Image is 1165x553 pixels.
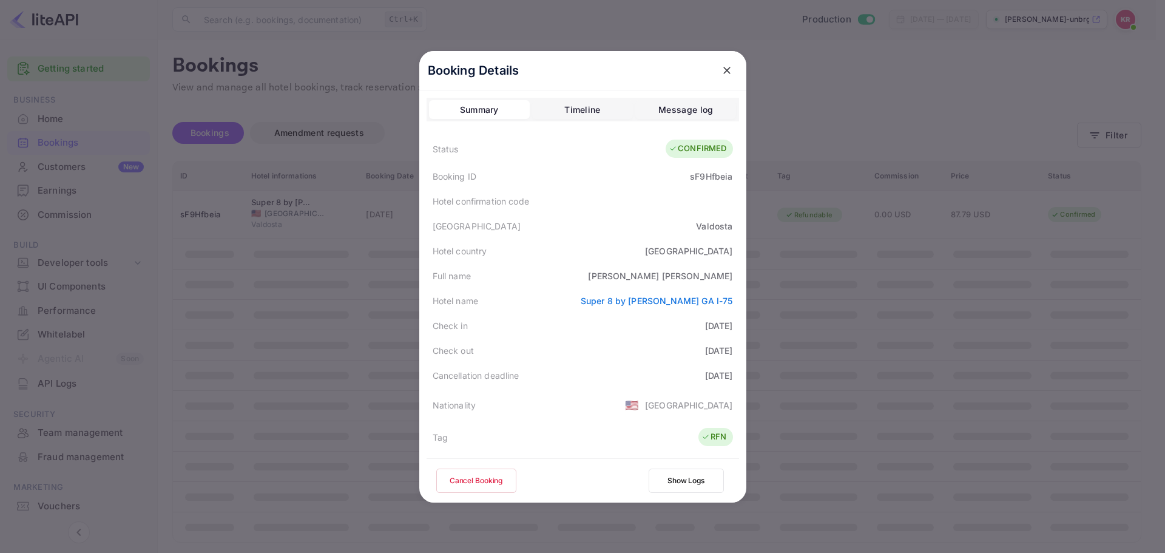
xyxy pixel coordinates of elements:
div: Full name [433,270,471,282]
div: [DATE] [705,369,733,382]
div: sF9Hfbeia [690,170,732,183]
div: Check in [433,319,468,332]
p: Booking Details [428,61,519,80]
button: Timeline [532,100,633,120]
div: [GEOGRAPHIC_DATA] [645,245,733,257]
button: close [716,59,738,81]
button: Message log [635,100,736,120]
div: Summary [460,103,499,117]
div: Valdosta [696,220,732,232]
div: CONFIRMED [669,143,726,155]
div: Check out [433,344,474,357]
div: Booking ID [433,170,477,183]
div: [PERSON_NAME] [PERSON_NAME] [588,270,732,282]
button: Cancel Booking [436,469,516,493]
div: RFN [701,431,726,443]
div: Cancellation deadline [433,369,519,382]
div: [GEOGRAPHIC_DATA] [433,220,521,232]
div: Hotel country [433,245,487,257]
div: [DATE] [705,344,733,357]
span: United States [625,394,639,416]
a: Super 8 by [PERSON_NAME] GA I-75 [581,296,733,306]
div: Status [433,143,459,155]
div: [DATE] [705,319,733,332]
button: Show Logs [649,469,724,493]
div: Message log [658,103,713,117]
div: Nationality [433,399,476,412]
div: Timeline [564,103,600,117]
div: [GEOGRAPHIC_DATA] [645,399,733,412]
div: Hotel confirmation code [433,195,529,208]
button: Summary [429,100,530,120]
div: Hotel name [433,294,479,307]
div: Tag [433,431,448,444]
